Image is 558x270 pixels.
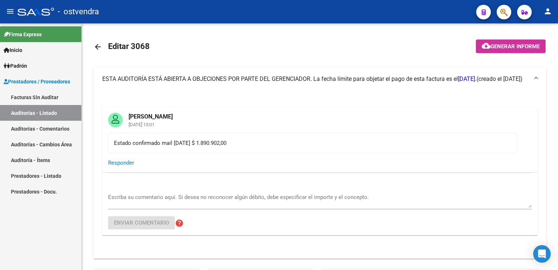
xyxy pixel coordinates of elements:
span: Editar 3068 [108,42,150,51]
mat-expansion-panel-header: ESTA AUDITORÍA ESTÁ ABIERTA A OBJECIONES POR PARTE DEL GERENCIADOR. La fecha límite para objetar ... [93,67,546,91]
div: Estado confirmado mail [DATE] $ 1.890.902,00 [114,139,511,147]
span: Enviar comentario [114,220,169,226]
span: [DATE]. [458,75,477,82]
button: Responder [108,156,134,169]
mat-icon: cloud_download [482,41,490,50]
span: Firma Express [4,30,42,38]
span: - ostvendra [58,4,99,20]
div: Open Intercom Messenger [533,245,551,263]
button: Enviar comentario [108,216,175,229]
mat-card-subtitle: [DATE] 13:01 [123,122,179,127]
mat-icon: help [175,219,184,228]
mat-icon: menu [6,7,15,16]
span: Prestadores / Proveedores [4,78,70,86]
button: Generar informe [476,40,546,53]
mat-icon: person [543,7,552,16]
span: (creado el [DATE]) [477,75,523,83]
mat-icon: arrow_back [93,42,102,51]
span: ESTA AUDITORÍA ESTÁ ABIERTA A OBJECIONES POR PARTE DEL GERENCIADOR. La fecha límite para objetar ... [102,75,477,82]
mat-card-title: [PERSON_NAME] [123,107,179,121]
span: Padrón [4,62,27,70]
div: ESTA AUDITORÍA ESTÁ ABIERTA A OBJECIONES POR PARTE DEL GERENCIADOR. La fecha límite para objetar ... [93,91,546,259]
span: Generar informe [490,43,540,50]
span: Responder [108,160,134,166]
span: Inicio [4,46,22,54]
